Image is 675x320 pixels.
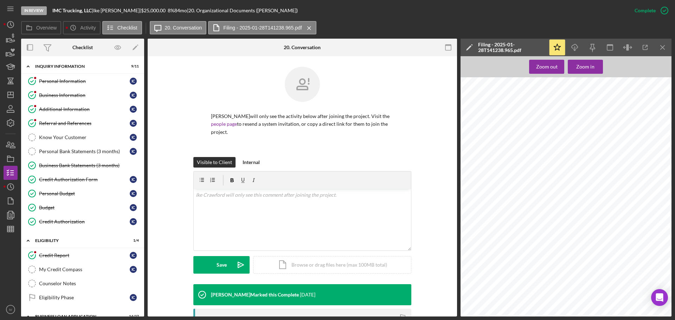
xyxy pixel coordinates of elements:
div: Credit Authorization Form [39,177,130,182]
div: 9 / 11 [126,64,139,68]
a: Credit AuthorizationIC [25,215,141,229]
a: Credit Authorization FormIC [25,172,141,187]
div: Referral and References [39,120,130,126]
div: I C [130,294,137,301]
b: IMC Trucking, LLC [52,7,92,13]
div: I C [130,252,137,259]
div: INQUIRY INFORMATION [35,64,121,68]
button: Filing - 2025-01-28T141238.965.pdf [208,21,316,34]
a: people page [211,121,237,127]
a: Additional InformationIC [25,102,141,116]
button: Overview [21,21,61,34]
a: Referral and ReferencesIC [25,116,141,130]
div: Budget [39,205,130,210]
div: Checklist [72,45,93,50]
button: Zoom in [568,60,603,74]
div: Counselor Notes [39,281,140,286]
div: I C [130,176,137,183]
button: Zoom out [529,60,564,74]
div: BUSINESS LOAN APPLICATION [35,314,121,319]
a: Eligibility PhaseIC [25,290,141,305]
button: Visible to Client [193,157,236,168]
div: I C [130,190,137,197]
text: IV [9,308,12,312]
div: In Review [21,6,47,15]
div: My Credit Compass [39,267,130,272]
div: I C [130,134,137,141]
div: Additional Information [39,106,130,112]
div: | [52,8,93,13]
a: Business Bank Statements (3 months) [25,158,141,172]
button: 20. Conversation [150,21,207,34]
label: Filing - 2025-01-28T141238.965.pdf [223,25,302,31]
button: IV [4,302,18,316]
div: | 20. Organizational Documents ([PERSON_NAME]) [187,8,298,13]
label: Activity [80,25,96,31]
button: Save [193,256,250,274]
div: Personal Bank Statements (3 months) [39,149,130,154]
div: I C [130,106,137,113]
label: 20. Conversation [165,25,202,31]
div: [PERSON_NAME] Marked this Complete [211,292,299,298]
div: Internal [243,157,260,168]
button: Complete [628,4,671,18]
a: Personal BudgetIC [25,187,141,201]
div: I C [130,148,137,155]
div: I C [130,266,137,273]
div: I C [130,78,137,85]
time: 2025-08-11 20:54 [300,292,315,298]
button: Checklist [102,21,142,34]
label: Checklist [117,25,137,31]
a: Business InformationIC [25,88,141,102]
a: Counselor Notes [25,276,141,290]
a: Personal Bank Statements (3 months)IC [25,144,141,158]
p: [PERSON_NAME] will only see the activity below after joining the project. Visit the to resend a s... [211,112,394,136]
div: Complete [635,4,656,18]
div: 14 / 27 [126,314,139,319]
button: Internal [239,157,263,168]
div: I C [130,218,137,225]
div: Zoom in [576,60,594,74]
div: Zoom out [536,60,558,74]
div: 20. Conversation [284,45,321,50]
div: Know Your Customer [39,135,130,140]
div: 1 / 4 [126,239,139,243]
div: Save [217,256,227,274]
div: Filing - 2025-01-28T141238.965.pdf [478,42,545,53]
div: Credit Authorization [39,219,130,224]
div: 84 mo [174,8,187,13]
label: Overview [36,25,57,31]
a: Know Your CustomerIC [25,130,141,144]
div: 8 % [168,8,174,13]
div: Personal Information [39,78,130,84]
div: Open Intercom Messenger [651,289,668,306]
div: Eligibility Phase [39,295,130,300]
div: Visible to Client [197,157,232,168]
div: $25,000.00 [141,8,168,13]
div: I C [130,92,137,99]
a: Personal InformationIC [25,74,141,88]
a: My Credit CompassIC [25,262,141,276]
div: Business Bank Statements (3 months) [39,163,140,168]
div: Business Information [39,92,130,98]
div: Personal Budget [39,191,130,196]
div: I C [130,204,137,211]
div: I C [130,120,137,127]
div: Ike [PERSON_NAME] | [93,8,141,13]
button: Activity [63,21,100,34]
a: Credit ReportIC [25,248,141,262]
a: BudgetIC [25,201,141,215]
div: Credit Report [39,253,130,258]
div: ELIGIBILITY [35,239,121,243]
